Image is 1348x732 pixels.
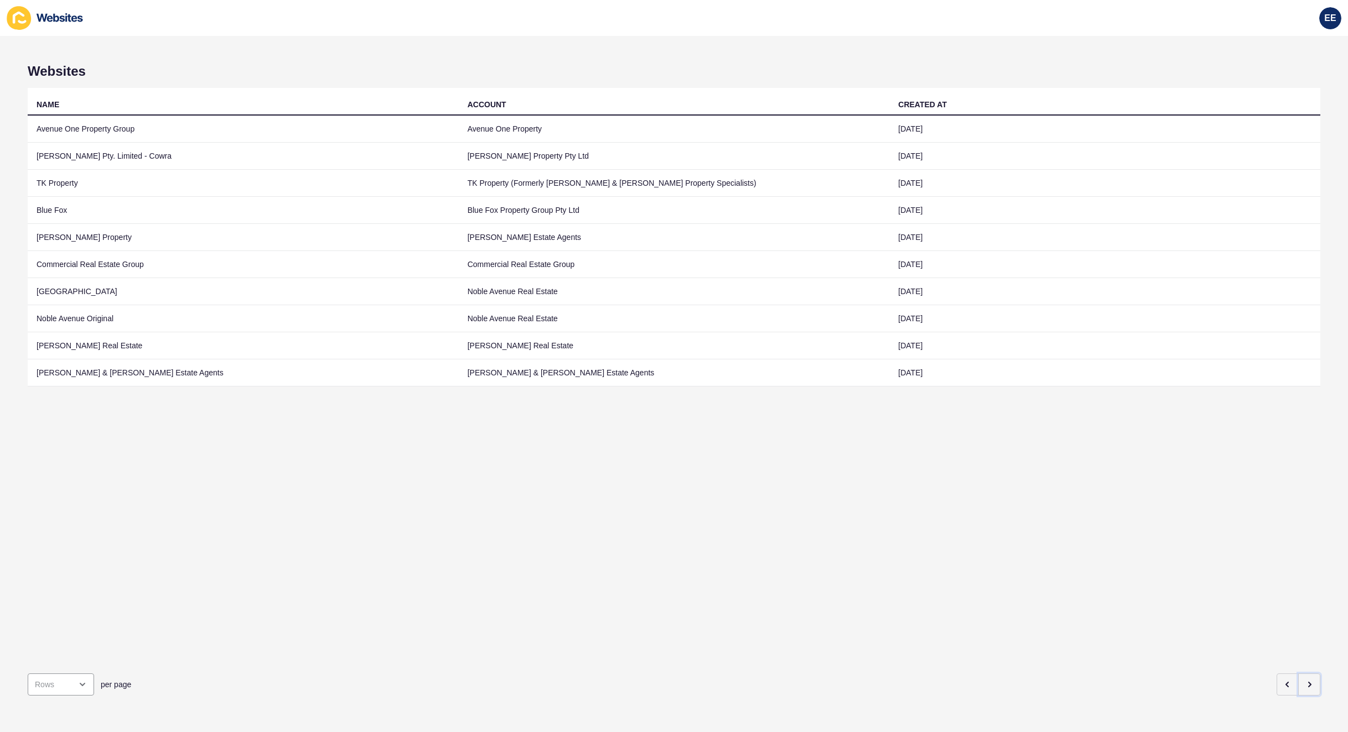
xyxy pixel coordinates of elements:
[1324,13,1336,24] span: EE
[28,251,459,278] td: Commercial Real Estate Group
[28,64,1320,79] h1: Websites
[889,224,1320,251] td: [DATE]
[28,673,94,696] div: open menu
[889,359,1320,386] td: [DATE]
[28,278,459,305] td: [GEOGRAPHIC_DATA]
[28,359,459,386] td: [PERSON_NAME] & [PERSON_NAME] Estate Agents
[28,143,459,170] td: [PERSON_NAME] Pty. Limited - Cowra
[889,143,1320,170] td: [DATE]
[459,143,890,170] td: [PERSON_NAME] Property Pty Ltd
[459,251,890,278] td: Commercial Real Estate Group
[889,278,1320,305] td: [DATE]
[101,679,131,690] span: per page
[459,359,890,386] td: [PERSON_NAME] & [PERSON_NAME] Estate Agents
[37,99,59,110] div: NAME
[889,251,1320,278] td: [DATE]
[889,116,1320,143] td: [DATE]
[459,116,890,143] td: Avenue One Property
[28,116,459,143] td: Avenue One Property Group
[468,99,506,110] div: ACCOUNT
[459,224,890,251] td: [PERSON_NAME] Estate Agents
[459,170,890,197] td: TK Property (Formerly [PERSON_NAME] & [PERSON_NAME] Property Specialists)
[898,99,947,110] div: CREATED AT
[28,224,459,251] td: [PERSON_NAME] Property
[889,170,1320,197] td: [DATE]
[889,197,1320,224] td: [DATE]
[459,332,890,359] td: [PERSON_NAME] Real Estate
[459,197,890,224] td: Blue Fox Property Group Pty Ltd
[28,197,459,224] td: Blue Fox
[28,305,459,332] td: Noble Avenue Original
[459,305,890,332] td: Noble Avenue Real Estate
[28,332,459,359] td: [PERSON_NAME] Real Estate
[28,170,459,197] td: TK Property
[889,332,1320,359] td: [DATE]
[889,305,1320,332] td: [DATE]
[459,278,890,305] td: Noble Avenue Real Estate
